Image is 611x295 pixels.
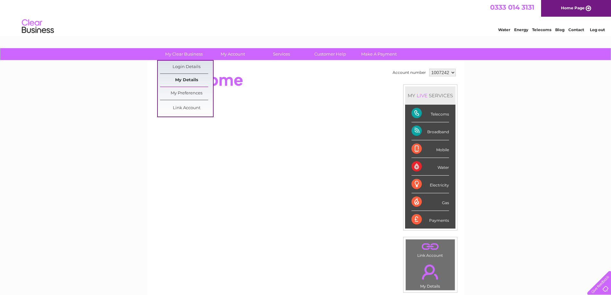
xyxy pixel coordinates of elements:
[514,27,528,32] a: Energy
[412,211,449,228] div: Payments
[412,105,449,122] div: Telecoms
[555,27,564,32] a: Blog
[304,48,357,60] a: Customer Help
[160,87,213,100] a: My Preferences
[352,48,405,60] a: Make A Payment
[412,140,449,158] div: Mobile
[157,48,210,60] a: My Clear Business
[407,261,453,283] a: .
[407,241,453,252] a: .
[532,27,551,32] a: Telecoms
[568,27,584,32] a: Contact
[490,3,534,11] a: 0333 014 3131
[160,102,213,115] a: Link Account
[405,86,455,105] div: MY SERVICES
[405,259,455,291] td: My Details
[498,27,510,32] a: Water
[160,74,213,87] a: My Details
[590,27,605,32] a: Log out
[412,193,449,211] div: Gas
[160,61,213,74] a: Login Details
[206,48,259,60] a: My Account
[412,176,449,193] div: Electricity
[21,17,54,36] img: logo.png
[412,158,449,176] div: Water
[255,48,308,60] a: Services
[415,92,429,99] div: LIVE
[391,67,428,78] td: Account number
[412,122,449,140] div: Broadband
[154,4,457,31] div: Clear Business is a trading name of Verastar Limited (registered in [GEOGRAPHIC_DATA] No. 3667643...
[405,239,455,259] td: Link Account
